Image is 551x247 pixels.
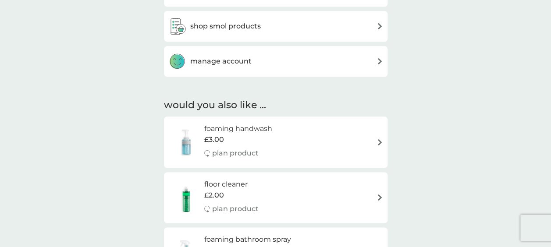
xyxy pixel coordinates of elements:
h2: would you also like ... [164,99,387,112]
h6: foaming bathroom spray [204,234,291,245]
p: plan product [212,203,259,215]
img: floor cleaner [168,182,204,213]
img: arrow right [377,139,383,145]
h6: floor cleaner [204,179,259,190]
h3: manage account [190,56,252,67]
span: £3.00 [204,134,224,145]
img: arrow right [377,194,383,201]
img: arrow right [377,23,383,29]
h6: foaming handwash [204,123,272,134]
span: £2.00 [204,190,224,201]
img: arrow right [377,58,383,64]
h3: shop smol products [190,21,261,32]
p: plan product [212,148,259,159]
img: foaming handwash [168,127,204,157]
